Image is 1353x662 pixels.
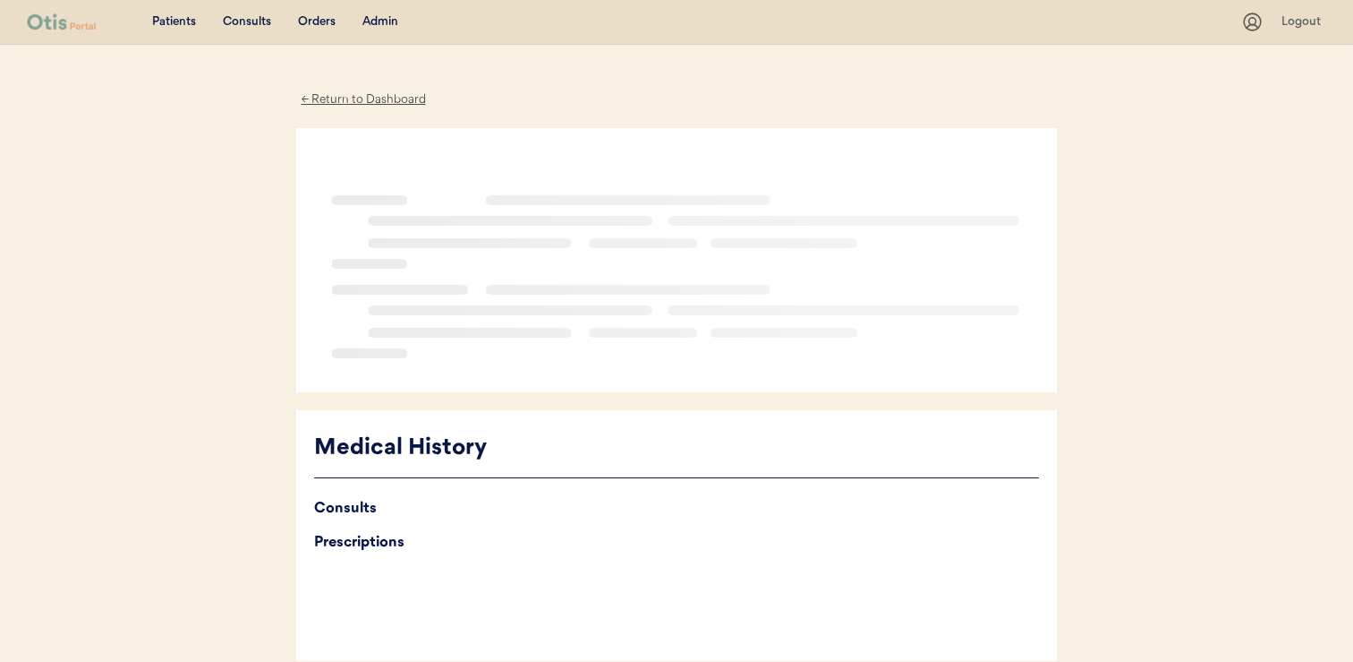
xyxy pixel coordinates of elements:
[362,13,398,31] div: Admin
[223,13,271,31] div: Consults
[314,530,1039,555] div: Prescriptions
[314,432,1039,466] div: Medical History
[314,496,1039,521] div: Consults
[152,13,196,31] div: Patients
[296,90,430,110] div: ← Return to Dashboard
[298,13,336,31] div: Orders
[1281,13,1326,31] div: Logout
